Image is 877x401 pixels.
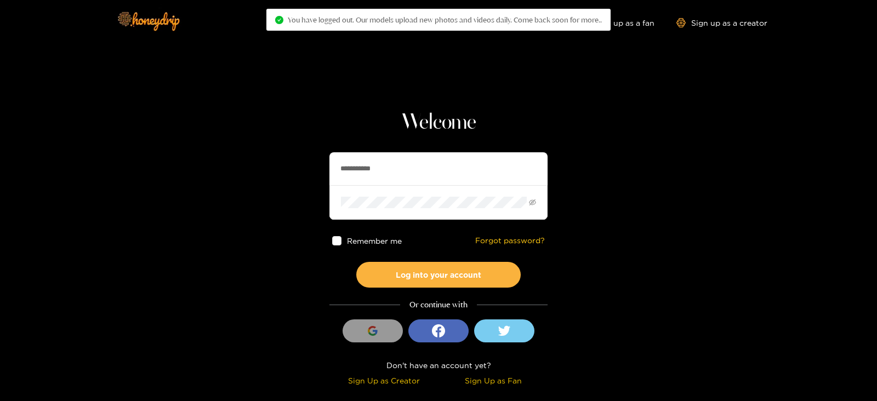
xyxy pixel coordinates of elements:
div: Sign Up as Creator [332,374,436,387]
div: Or continue with [329,299,548,311]
a: Forgot password? [475,236,545,245]
div: Don't have an account yet? [329,359,548,371]
span: Remember me [347,237,402,245]
div: Sign Up as Fan [441,374,545,387]
span: You have logged out. Our models upload new photos and videos daily. Come back soon for more.. [288,15,602,24]
span: check-circle [275,16,283,24]
a: Sign up as a fan [579,18,654,27]
span: eye-invisible [529,199,536,206]
h1: Welcome [329,110,548,136]
button: Log into your account [356,262,521,288]
a: Sign up as a creator [676,18,767,27]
